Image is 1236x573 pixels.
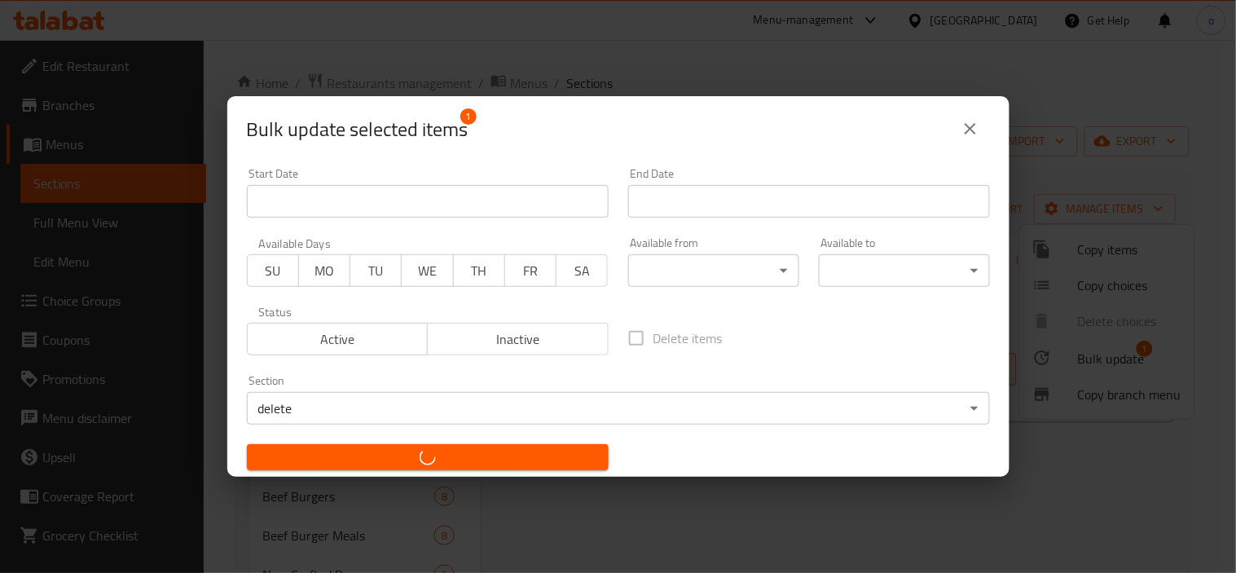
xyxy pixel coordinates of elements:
span: FR [512,259,550,283]
div: ​ [819,254,990,287]
span: SA [563,259,601,283]
button: WE [401,254,453,287]
button: SA [556,254,608,287]
button: close [951,109,990,148]
button: MO [298,254,350,287]
span: Selected items count [247,117,468,143]
span: Delete items [653,328,723,348]
span: Inactive [434,328,602,351]
span: WE [408,259,446,283]
button: TH [453,254,505,287]
button: SU [247,254,299,287]
div: ​ [628,254,799,287]
button: FR [504,254,556,287]
button: Inactive [427,323,609,355]
div: delete [247,392,990,425]
span: SU [254,259,293,283]
span: Active [254,328,422,351]
span: TH [460,259,499,283]
button: TU [350,254,402,287]
button: Active [247,323,429,355]
span: MO [306,259,344,283]
span: 1 [460,108,477,125]
span: TU [357,259,395,283]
